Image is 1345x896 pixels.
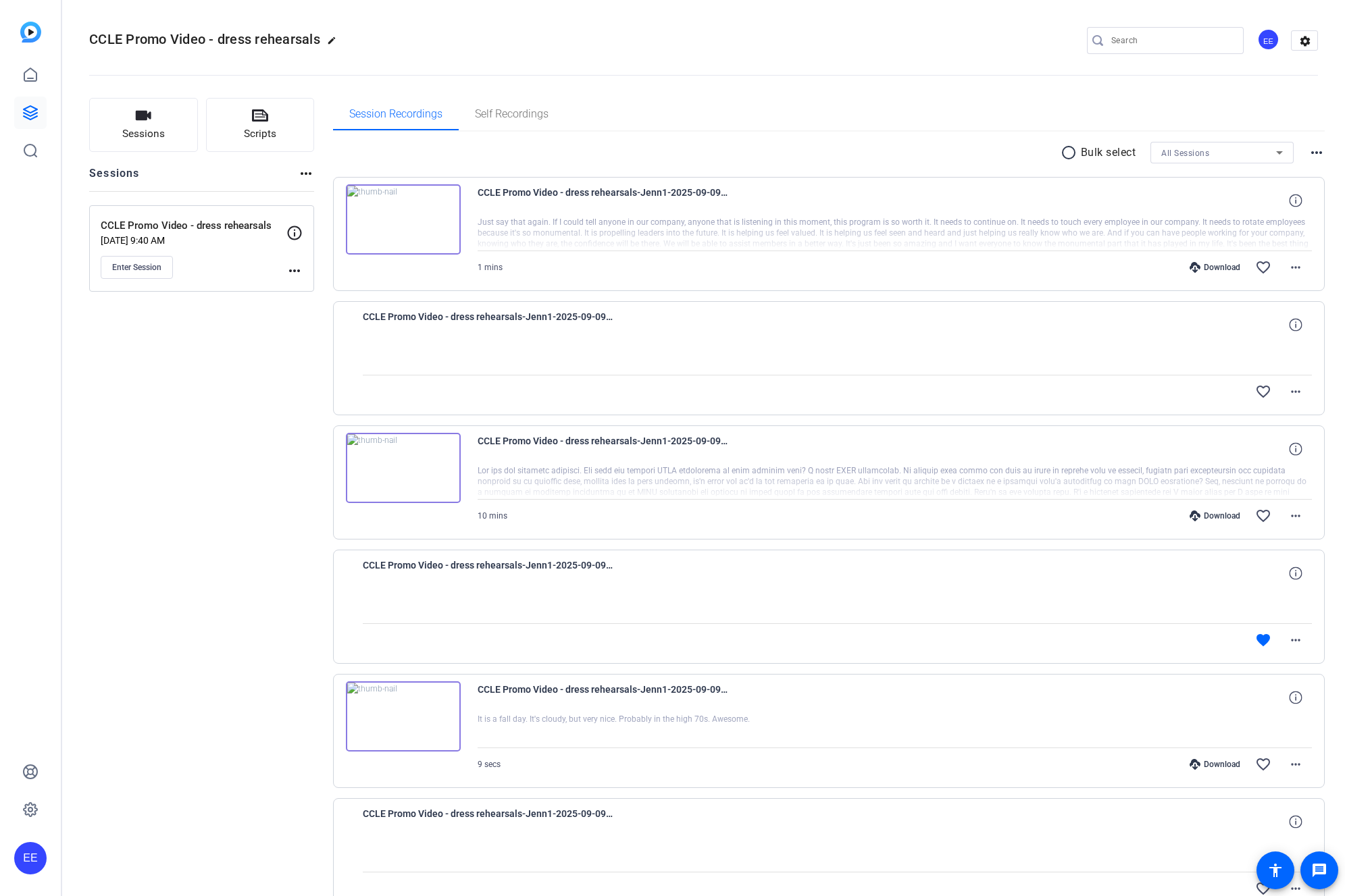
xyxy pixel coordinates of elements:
[346,184,461,255] img: thumb-nail
[112,262,161,273] span: Enter Session
[1081,144,1136,161] p: Bulk select
[478,681,728,714] span: CCLE Promo Video - dress rehearsals-Jenn1-2025-09-09-15-52-11-927-0
[89,98,198,152] button: Sessions
[363,309,613,341] span: CCLE Promo Video - dress rehearsals-Jenn1-2025-09-09-16-24-28-420-0
[20,22,41,43] img: blue-gradient.svg
[1255,384,1271,400] mat-icon: favorite_border
[1292,31,1319,51] mat-icon: settings
[1288,259,1304,275] mat-icon: more_horiz
[1161,149,1209,158] span: All Sessions
[1288,384,1304,400] mat-icon: more_horiz
[349,109,442,120] span: Session Recordings
[346,681,461,752] img: thumb-nail
[1183,262,1247,273] div: Download
[101,218,286,234] p: CCLE Promo Video - dress rehearsals
[1288,508,1304,524] mat-icon: more_horiz
[1267,862,1284,878] mat-icon: accessibility
[1288,756,1304,772] mat-icon: more_horiz
[1257,28,1279,51] div: EE
[1111,32,1233,49] input: Search
[475,109,549,120] span: Self Recordings
[206,98,315,152] button: Scripts
[286,263,303,279] mat-icon: more_horiz
[122,126,165,142] span: Sessions
[1257,28,1281,52] ngx-avatar: Elvis Evans
[89,165,140,191] h2: Sessions
[346,433,461,503] img: thumb-nail
[478,263,503,272] span: 1 mins
[101,256,173,279] button: Enter Session
[478,760,501,769] span: 9 secs
[298,165,314,182] mat-icon: more_horiz
[1311,862,1327,878] mat-icon: message
[1183,759,1247,770] div: Download
[14,842,47,874] div: EE
[244,126,276,142] span: Scripts
[1309,144,1325,161] mat-icon: more_horiz
[1255,508,1271,524] mat-icon: favorite_border
[1288,632,1304,648] mat-icon: more_horiz
[478,511,507,521] span: 10 mins
[363,557,613,589] span: CCLE Promo Video - dress rehearsals-Jenn1-2025-09-09-16-04-35-254-0
[1255,259,1271,275] mat-icon: favorite_border
[327,36,343,52] mat-icon: edit
[1255,632,1271,648] mat-icon: favorite
[1061,144,1081,161] mat-icon: radio_button_unchecked
[1183,510,1247,521] div: Download
[478,433,728,465] span: CCLE Promo Video - dress rehearsals-Jenn1-2025-09-09-16-13-48-441-0
[101,235,286,246] p: [DATE] 9:40 AM
[478,184,728,217] span: CCLE Promo Video - dress rehearsals-Jenn1-2025-09-09-16-34-04-548-0
[1255,756,1271,772] mat-icon: favorite_border
[363,806,613,838] span: CCLE Promo Video - dress rehearsals-Jenn1-2025-09-09-15-47-43-879-0
[89,31,320,47] span: CCLE Promo Video - dress rehearsals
